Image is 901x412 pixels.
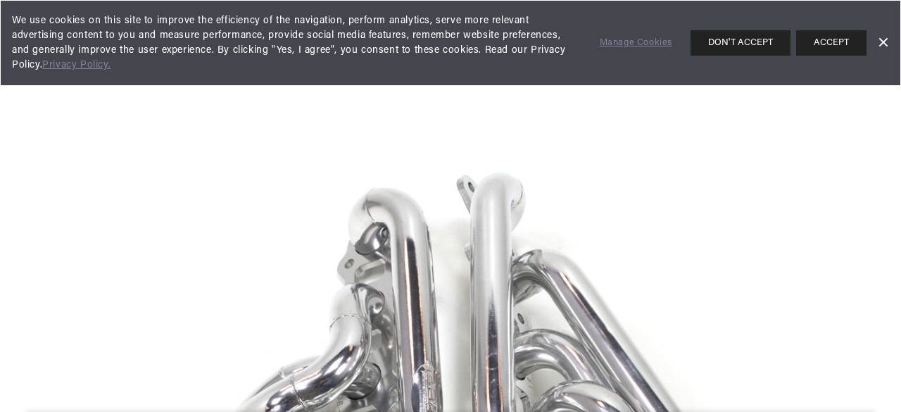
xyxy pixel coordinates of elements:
[872,32,893,54] a: Dismiss Banner
[600,36,672,51] a: Manage Cookies
[796,30,867,56] button: ACCEPT
[691,30,790,56] button: DON'T ACCEPT
[42,60,111,70] a: Privacy Policy.
[12,13,580,73] span: We use cookies on this site to improve the efficiency of the navigation, perform analytics, serve...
